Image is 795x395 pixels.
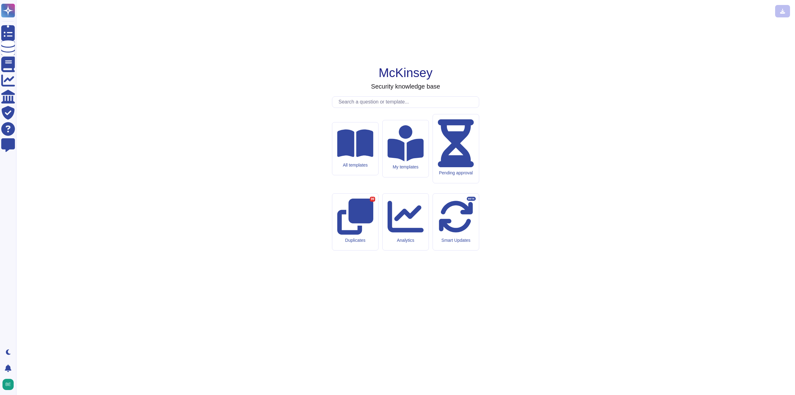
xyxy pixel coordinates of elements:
[388,164,424,170] div: My templates
[379,65,432,80] h1: McKinsey
[438,238,474,243] div: Smart Updates
[2,379,14,390] img: user
[467,197,476,201] div: BETA
[371,83,440,90] h3: Security knowledge base
[337,163,373,168] div: All templates
[335,97,479,108] input: Search a question or template...
[370,197,375,202] div: 99
[337,238,373,243] div: Duplicates
[388,238,424,243] div: Analytics
[1,378,18,391] button: user
[438,170,474,176] div: Pending approval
